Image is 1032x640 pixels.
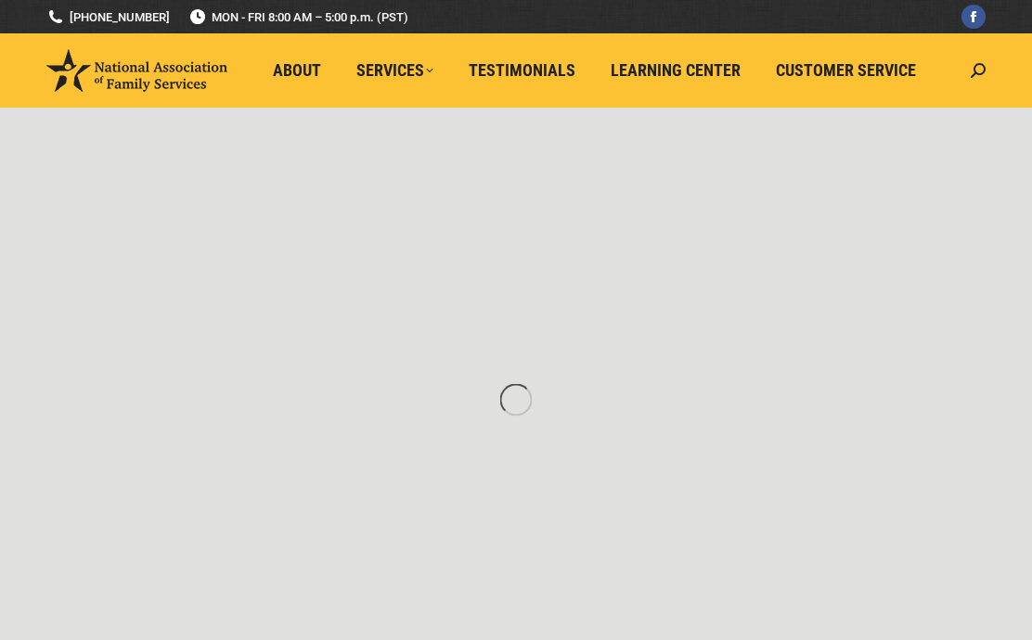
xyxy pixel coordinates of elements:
[598,53,754,88] a: Learning Center
[763,53,929,88] a: Customer Service
[469,60,575,81] span: Testimonials
[273,60,321,81] span: About
[188,8,408,26] span: MON - FRI 8:00 AM – 5:00 p.m. (PST)
[961,5,986,29] a: Facebook page opens in new window
[46,8,170,26] a: [PHONE_NUMBER]
[356,60,433,81] span: Services
[260,53,334,88] a: About
[776,60,916,81] span: Customer Service
[611,60,741,81] span: Learning Center
[456,53,588,88] a: Testimonials
[46,49,227,92] img: National Association of Family Services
